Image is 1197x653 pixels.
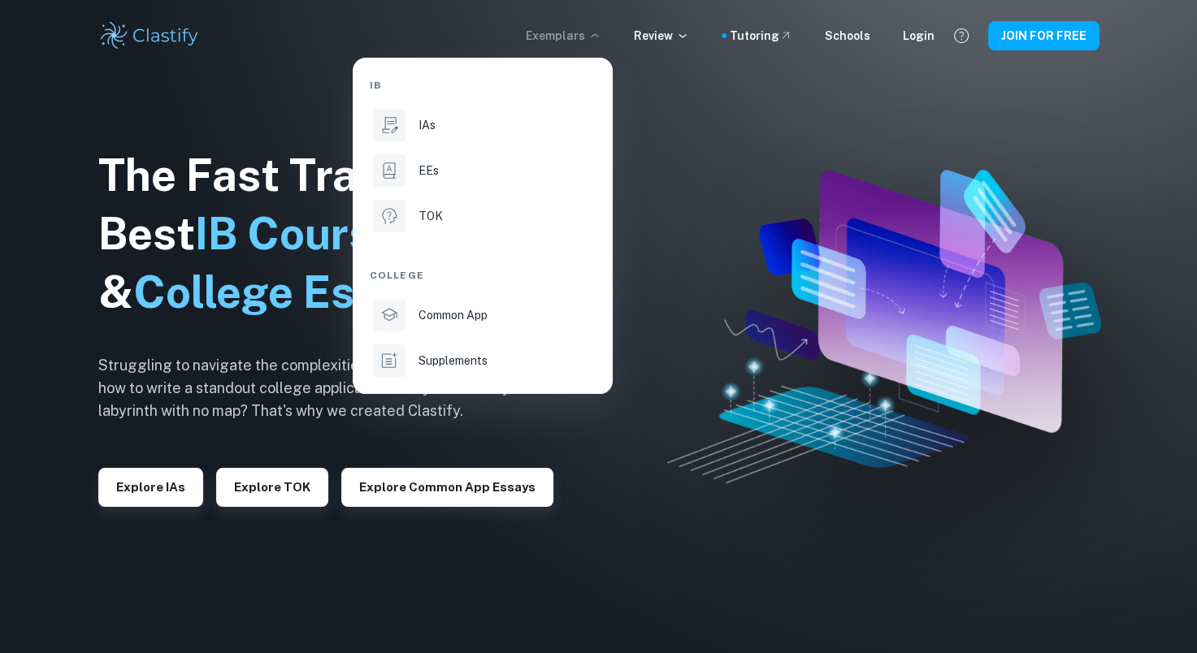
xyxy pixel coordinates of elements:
a: Common App [370,296,596,335]
p: EEs [419,162,439,179]
a: TOK [370,197,596,236]
a: EEs [370,151,596,190]
a: IAs [370,106,596,145]
span: College [370,268,424,283]
p: Common App [419,306,488,324]
span: IB [370,78,381,93]
p: Supplements [419,352,488,370]
p: TOK [419,207,443,225]
a: Supplements [370,341,596,380]
p: IAs [419,116,436,134]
